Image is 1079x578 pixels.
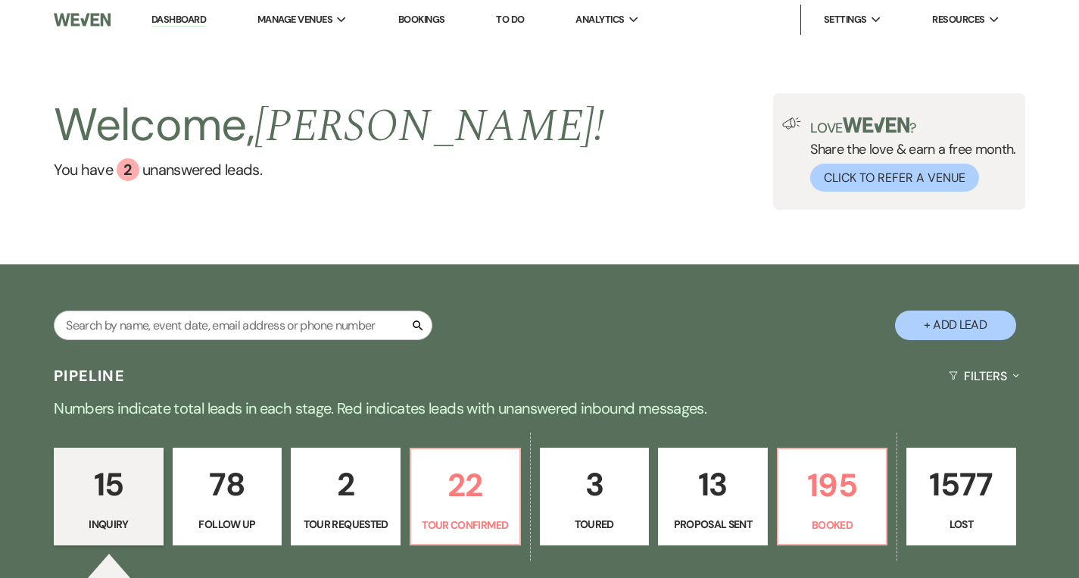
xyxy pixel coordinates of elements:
[151,13,206,27] a: Dashboard
[182,516,273,533] p: Follow Up
[668,459,758,510] p: 13
[64,516,154,533] p: Inquiry
[843,117,910,133] img: weven-logo-green.svg
[398,13,445,26] a: Bookings
[257,12,332,27] span: Manage Venues
[668,516,758,533] p: Proposal Sent
[54,448,164,546] a: 15Inquiry
[916,516,1006,533] p: Lost
[291,448,401,546] a: 2Tour Requested
[782,117,801,130] img: loud-speaker-illustration.svg
[801,117,1016,192] div: Share the love & earn a free month.
[550,516,640,533] p: Toured
[254,92,604,161] span: [PERSON_NAME] !
[54,158,604,181] a: You have 2 unanswered leads.
[173,448,282,546] a: 78Follow Up
[943,356,1025,396] button: Filters
[810,164,979,192] button: Click to Refer a Venue
[932,12,984,27] span: Resources
[420,517,510,533] p: Tour Confirmed
[658,448,768,546] a: 13Proposal Sent
[810,117,1016,135] p: Love ?
[410,448,521,546] a: 22Tour Confirmed
[575,12,624,27] span: Analytics
[540,448,650,546] a: 3Toured
[496,13,524,26] a: To Do
[550,459,640,510] p: 3
[777,448,888,546] a: 195Booked
[916,459,1006,510] p: 1577
[420,460,510,511] p: 22
[824,12,867,27] span: Settings
[54,4,111,36] img: Weven Logo
[301,516,391,533] p: Tour Requested
[54,93,604,158] h2: Welcome,
[301,459,391,510] p: 2
[117,158,139,181] div: 2
[182,459,273,510] p: 78
[54,311,432,340] input: Search by name, event date, email address or phone number
[787,460,878,511] p: 195
[787,517,878,533] p: Booked
[906,448,1016,546] a: 1577Lost
[64,459,154,510] p: 15
[895,311,1016,340] button: + Add Lead
[54,365,125,386] h3: Pipeline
